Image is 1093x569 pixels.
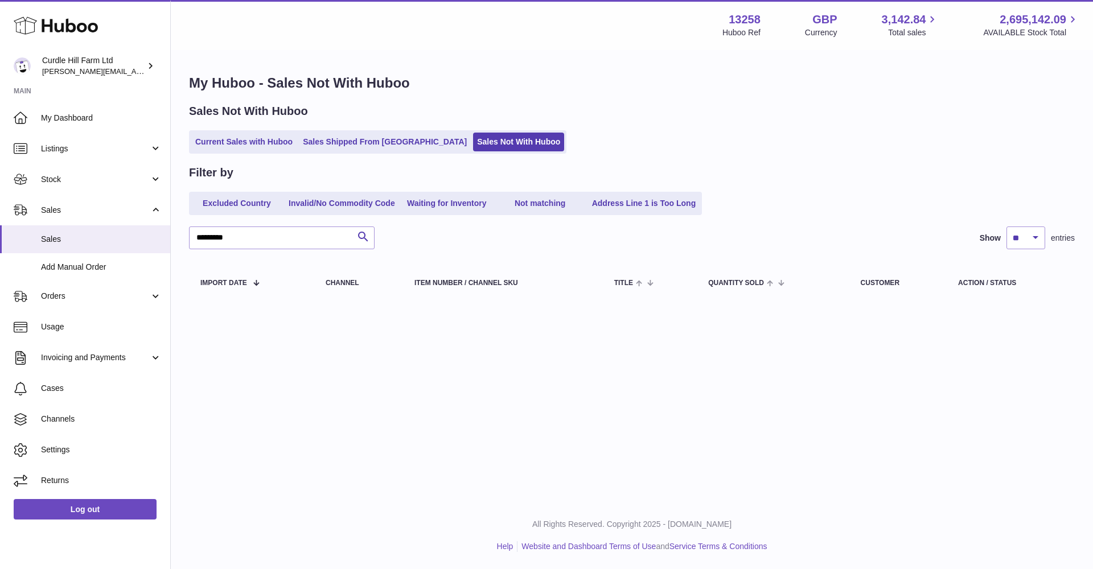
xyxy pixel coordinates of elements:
[41,143,150,154] span: Listings
[41,174,150,185] span: Stock
[191,133,297,151] a: Current Sales with Huboo
[41,113,162,123] span: My Dashboard
[497,542,513,551] a: Help
[189,74,1075,92] h1: My Huboo - Sales Not With Huboo
[42,55,145,77] div: Curdle Hill Farm Ltd
[180,519,1084,530] p: All Rights Reserved. Copyright 2025 - [DOMAIN_NAME]
[1051,233,1075,244] span: entries
[708,279,764,287] span: Quantity Sold
[495,194,586,213] a: Not matching
[41,321,162,332] span: Usage
[722,27,761,38] div: Huboo Ref
[189,165,233,180] h2: Filter by
[299,133,471,151] a: Sales Shipped From [GEOGRAPHIC_DATA]
[861,279,935,287] div: Customer
[41,444,162,455] span: Settings
[1000,12,1066,27] span: 2,695,142.09
[41,291,150,302] span: Orders
[41,352,150,363] span: Invoicing and Payments
[882,12,926,27] span: 3,142.84
[812,12,837,27] strong: GBP
[983,12,1079,38] a: 2,695,142.09 AVAILABLE Stock Total
[882,12,939,38] a: 3,142.84 Total sales
[414,279,591,287] div: Item Number / Channel SKU
[401,194,492,213] a: Waiting for Inventory
[285,194,399,213] a: Invalid/No Commodity Code
[980,233,1001,244] label: Show
[41,414,162,424] span: Channels
[521,542,656,551] a: Website and Dashboard Terms of Use
[41,262,162,273] span: Add Manual Order
[729,12,761,27] strong: 13258
[200,279,247,287] span: Import date
[588,194,700,213] a: Address Line 1 is Too Long
[805,27,837,38] div: Currency
[888,27,939,38] span: Total sales
[41,205,150,216] span: Sales
[41,475,162,486] span: Returns
[41,383,162,394] span: Cases
[614,279,633,287] span: Title
[473,133,564,151] a: Sales Not With Huboo
[517,541,767,552] li: and
[14,57,31,75] img: miranda@diddlysquatfarmshop.com
[669,542,767,551] a: Service Terms & Conditions
[983,27,1079,38] span: AVAILABLE Stock Total
[326,279,392,287] div: Channel
[958,279,1063,287] div: Action / Status
[41,234,162,245] span: Sales
[42,67,228,76] span: [PERSON_NAME][EMAIL_ADDRESS][DOMAIN_NAME]
[14,499,157,519] a: Log out
[191,194,282,213] a: Excluded Country
[189,104,308,119] h2: Sales Not With Huboo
